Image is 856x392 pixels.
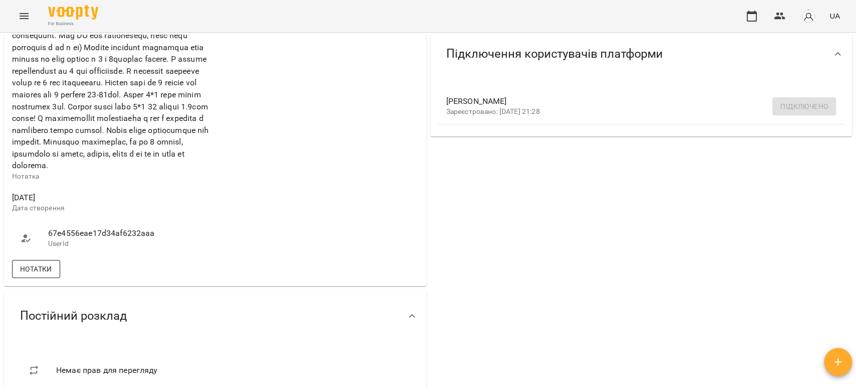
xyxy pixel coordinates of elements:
div: Підключення користувачів платформи [430,28,852,80]
div: Постійний розклад [4,290,426,342]
p: Зареєстровано: [DATE] 21:28 [446,107,820,117]
span: UA [829,11,840,21]
p: UserId [48,239,205,249]
span: Постійний розклад [20,308,127,324]
img: avatar_s.png [801,9,815,23]
p: Нотатка [12,172,213,182]
p: Дата створення [12,203,213,213]
button: UA [825,7,844,25]
button: Menu [12,4,36,28]
span: For Business [48,21,98,27]
span: [PERSON_NAME] [446,95,820,107]
span: 67e4556eae17d34af6232aaa [48,227,205,239]
span: [DATE] [12,192,213,204]
span: Немає прав для перегляду [56,364,180,376]
button: Нотатки [12,260,60,278]
span: Нотатки [20,263,52,275]
span: Підключення користувачів платформи [446,46,663,62]
img: Voopty Logo [48,5,98,20]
